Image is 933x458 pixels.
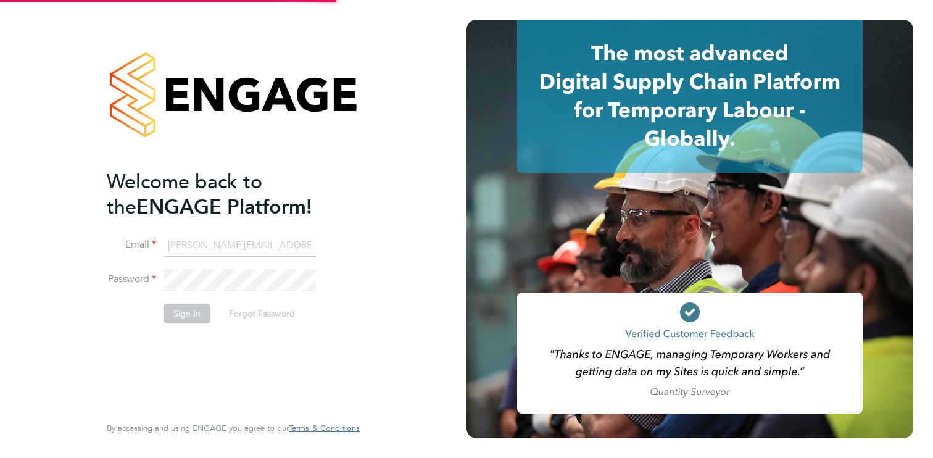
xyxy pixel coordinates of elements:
button: Forgot Password [219,304,305,323]
label: Email [107,238,156,251]
a: Terms & Conditions [289,423,360,433]
h2: ENGAGE Platform! [107,169,347,220]
span: Welcome back to the [107,170,262,219]
span: By accessing and using ENGAGE you agree to our [107,423,360,433]
button: Sign In [164,304,210,323]
input: Enter your work email... [164,235,316,257]
label: Password [107,273,156,286]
